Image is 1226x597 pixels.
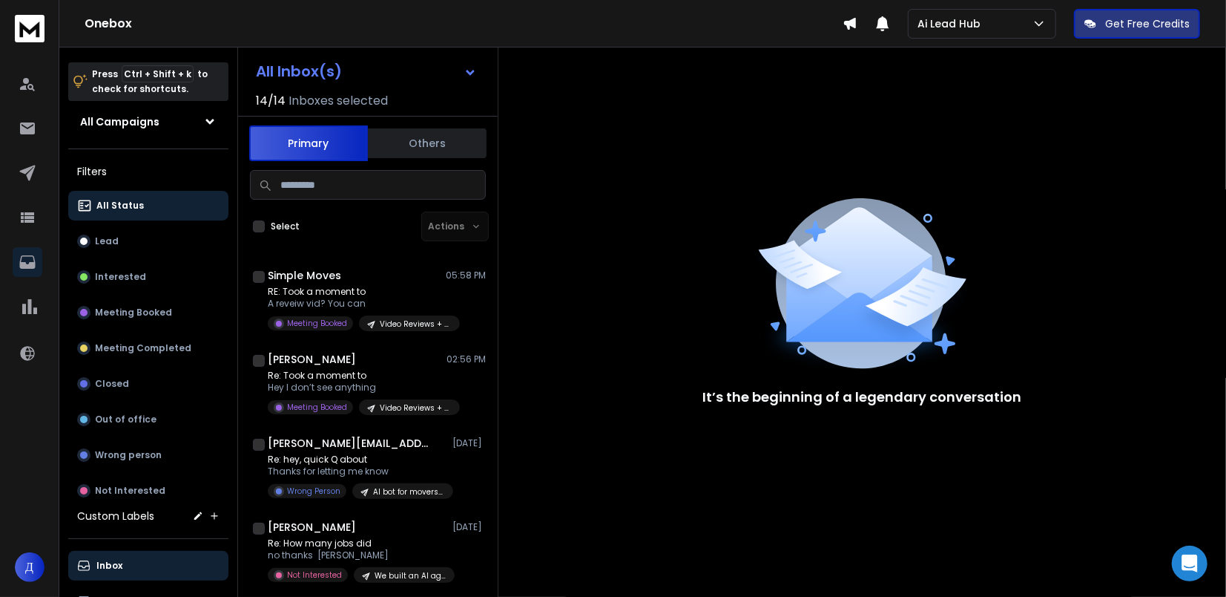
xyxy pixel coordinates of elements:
p: A reveiw vid? You can [268,298,446,310]
button: Get Free Credits [1074,9,1200,39]
button: Out of office [68,405,228,434]
button: All Inbox(s) [244,56,489,86]
p: Closed [95,378,129,390]
p: Video Reviews + HeyGen subflow [380,319,451,330]
p: Out of office [95,414,156,425]
button: All Campaigns [68,107,228,137]
p: Meeting Completed [95,342,191,354]
p: Meeting Booked [287,318,347,329]
p: Interested [95,271,146,283]
button: Meeting Booked [68,298,228,327]
p: It’s the beginning of a legendary conversation [703,387,1022,408]
p: Press to check for shortcuts. [92,67,208,97]
p: [DATE] [452,521,486,533]
button: Д [15,552,45,582]
span: 14 / 14 [256,92,286,110]
h1: All Inbox(s) [256,64,342,79]
h3: Inboxes selected [289,92,388,110]
p: Not Interested [95,485,165,497]
button: All Status [68,191,228,221]
h1: All Campaigns [80,114,159,129]
h3: Custom Labels [77,509,154,523]
h1: [PERSON_NAME] [268,520,356,535]
p: Get Free Credits [1105,16,1190,31]
p: Meeting Booked [287,402,347,413]
h3: Filters [68,161,228,182]
p: 02:56 PM [446,353,486,365]
p: RE: Took a moment to [268,286,446,298]
p: Ai Lead Hub [917,16,986,31]
h1: Simple Moves [268,268,341,283]
button: Lead [68,226,228,256]
p: We built an AI agent [375,570,446,581]
button: Others [368,127,487,160]
button: Meeting Completed [68,333,228,363]
p: Inbox [96,560,122,572]
p: Thanks for letting me know [268,466,446,477]
h1: [PERSON_NAME] [268,352,356,367]
p: Meeting Booked [95,307,172,319]
p: Hey I don’t see anything [268,382,446,394]
p: no thanks ￼ [PERSON_NAME] [268,549,446,561]
p: Re: Took a moment to [268,370,446,382]
p: [DATE] [452,437,486,449]
img: logo [15,15,45,42]
button: Interested [68,262,228,292]
p: 05:58 PM [446,270,486,281]
button: Primary [249,125,368,161]
button: Not Interested [68,476,228,506]
label: Select [271,221,300,232]
p: All Status [96,200,144,212]
div: Open Intercom Messenger [1172,546,1207,581]
p: Lead [95,235,119,247]
p: Re: hey, quick Q about [268,454,446,466]
button: Inbox [68,551,228,581]
h1: [PERSON_NAME][EMAIL_ADDRESS][DOMAIN_NAME] [268,436,431,451]
button: Closed [68,369,228,399]
p: Wrong person [95,449,162,461]
p: Not Interested [287,570,342,581]
p: AI bot for movers OR [373,486,444,497]
p: Wrong Person [287,486,340,497]
button: Wrong person [68,440,228,470]
span: Ctrl + Shift + k [122,65,194,82]
h1: Onebox [85,15,843,33]
p: Video Reviews + HeyGen subflow [380,402,451,414]
p: Re: How many jobs did [268,538,446,549]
